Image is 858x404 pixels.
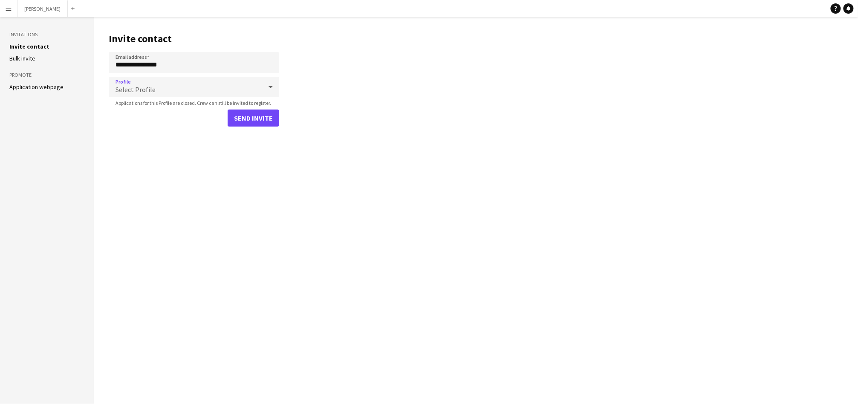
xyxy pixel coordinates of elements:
[9,43,49,50] a: Invite contact
[228,110,279,127] button: Send invite
[9,31,84,38] h3: Invitations
[9,83,64,91] a: Application webpage
[9,71,84,79] h3: Promote
[17,0,68,17] button: [PERSON_NAME]
[109,100,278,106] span: Applications for this Profile are closed. Crew can still be invited to register.
[109,32,279,45] h1: Invite contact
[116,85,156,94] span: Select Profile
[9,55,35,62] a: Bulk invite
